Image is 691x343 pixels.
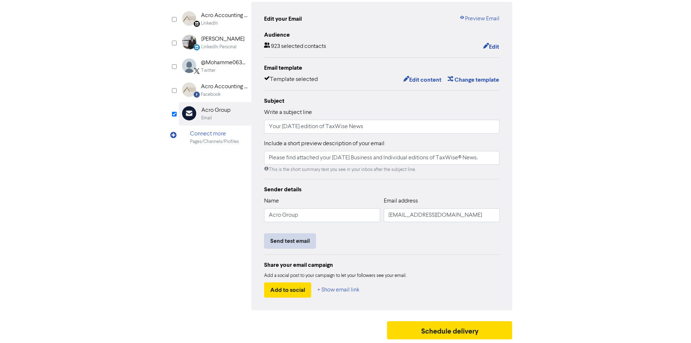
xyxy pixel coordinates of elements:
[264,75,318,85] div: Template selected
[264,42,326,52] div: 923 selected contacts
[201,11,247,20] div: Acro Accounting & Financial Planning
[387,321,513,339] button: Schedule delivery
[190,130,239,138] div: Connect more
[264,233,316,249] button: Send test email
[201,82,247,91] div: Acro Accounting & Financial Planning
[264,261,500,269] div: Share your email campaign
[179,102,251,126] div: Acro GroupEmail
[264,166,500,173] div: This is the short summary text you see in your inbox after the subject line.
[201,35,244,44] div: [PERSON_NAME]
[264,197,279,205] label: Name
[264,97,500,105] div: Subject
[264,282,311,298] button: Add to social
[201,58,247,67] div: @Mohamme06359446
[179,7,251,31] div: Linkedin Acro Accounting & Financial PlanningLinkedIn
[201,44,236,50] div: LinkedIn Personal
[179,78,251,102] div: Facebook Acro Accounting & Financial PlanningFacebook
[190,138,239,145] div: Pages/Channels/Profiles
[179,31,251,54] div: LinkedinPersonal [PERSON_NAME]LinkedIn Personal
[264,108,312,117] label: Write a subject line
[459,15,499,23] a: Preview Email
[182,82,196,97] img: Facebook
[264,272,500,279] div: Add a social post to your campaign to let your followers see your email.
[264,15,302,23] div: Edit your Email
[201,115,212,122] div: Email
[403,75,442,85] button: Edit content
[201,106,231,115] div: Acro Group
[264,139,384,148] label: Include a short preview description of your email
[201,91,221,98] div: Facebook
[182,11,196,26] img: Linkedin
[447,75,499,85] button: Change template
[483,42,499,52] button: Edit
[201,20,218,27] div: LinkedIn
[317,282,360,298] button: + Show email link
[264,30,500,39] div: Audience
[264,64,500,72] div: Email template
[264,185,500,194] div: Sender details
[384,197,418,205] label: Email address
[182,58,196,73] img: Twitter
[179,126,251,149] div: Connect morePages/Channels/Profiles
[179,54,251,78] div: Twitter@Mohamme06359446Twitter
[201,67,215,74] div: Twitter
[182,35,197,49] img: LinkedinPersonal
